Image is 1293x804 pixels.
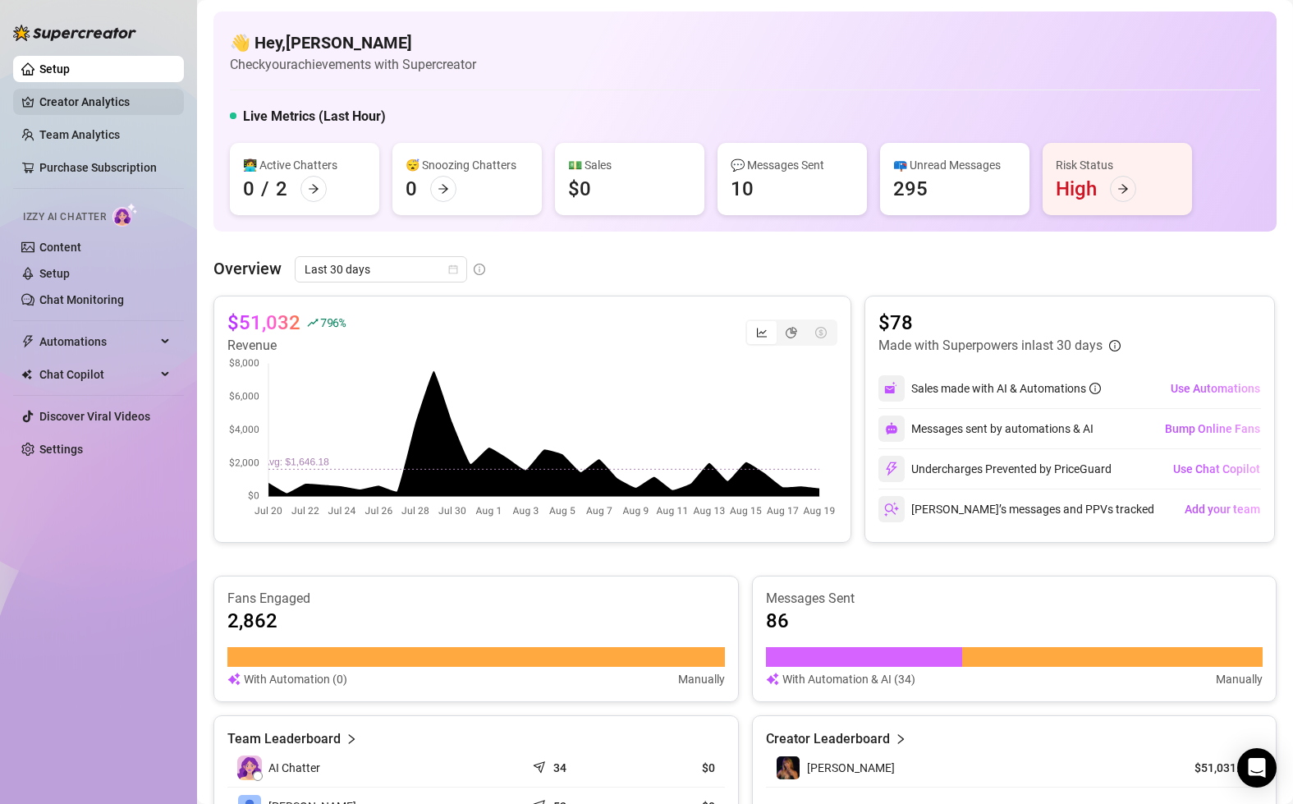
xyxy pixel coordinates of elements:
[1117,183,1129,195] span: arrow-right
[678,670,725,688] article: Manually
[308,183,319,195] span: arrow-right
[213,256,282,281] article: Overview
[406,156,529,174] div: 😴 Snoozing Chatters
[893,176,928,202] div: 295
[237,756,262,780] img: izzy-ai-chatter-avatar-DDCN_rTZ.svg
[21,335,34,348] span: thunderbolt
[878,310,1121,336] article: $78
[1178,760,1253,776] article: $51,031.66
[1109,340,1121,351] span: info-circle
[1089,383,1101,394] span: info-circle
[731,176,754,202] div: 10
[227,608,277,634] article: 2,862
[911,379,1101,397] div: Sales made with AI & Automations
[227,670,241,688] img: svg%3e
[1185,503,1260,516] span: Add your team
[1165,422,1260,435] span: Bump Online Fans
[782,670,915,688] article: With Automation & AI (34)
[786,327,797,338] span: pie-chart
[268,759,320,777] span: AI Chatter
[39,267,70,280] a: Setup
[553,760,566,776] article: 34
[895,729,906,749] span: right
[438,183,449,195] span: arrow-right
[244,670,347,688] article: With Automation (0)
[39,128,120,141] a: Team Analytics
[448,264,458,274] span: calendar
[406,176,417,202] div: 0
[230,54,476,75] article: Check your achievements with Supercreator
[731,156,854,174] div: 💬 Messages Sent
[1164,416,1261,442] button: Bump Online Fans
[21,369,32,380] img: Chat Copilot
[112,203,138,227] img: AI Chatter
[1172,456,1261,482] button: Use Chat Copilot
[884,502,899,517] img: svg%3e
[23,209,106,225] span: Izzy AI Chatter
[568,156,691,174] div: 💵 Sales
[745,319,837,346] div: segmented control
[766,608,789,634] article: 86
[1173,462,1260,476] span: Use Chat Copilot
[777,756,800,779] img: Heather
[1216,670,1263,688] article: Manually
[1184,496,1261,522] button: Add your team
[39,443,83,456] a: Settings
[227,336,346,356] article: Revenue
[766,670,779,688] img: svg%3e
[884,462,899,476] img: svg%3e
[39,328,156,355] span: Automations
[878,456,1112,482] div: Undercharges Prevented by PriceGuard
[878,416,1094,442] div: Messages sent by automations & AI
[39,62,70,76] a: Setup
[474,264,485,275] span: info-circle
[39,161,157,174] a: Purchase Subscription
[39,89,171,115] a: Creator Analytics
[885,422,898,435] img: svg%3e
[276,176,287,202] div: 2
[568,176,591,202] div: $0
[1237,748,1277,788] div: Open Intercom Messenger
[307,317,319,328] span: rise
[533,757,549,774] span: send
[243,176,254,202] div: 0
[884,381,899,396] img: svg%3e
[39,361,156,388] span: Chat Copilot
[243,156,366,174] div: 👩‍💻 Active Chatters
[1170,375,1261,402] button: Use Automations
[227,310,300,336] article: $51,032
[346,729,357,749] span: right
[230,31,476,54] h4: 👋 Hey, [PERSON_NAME]
[815,327,827,338] span: dollar-circle
[227,729,341,749] article: Team Leaderboard
[878,336,1103,356] article: Made with Superpowers in last 30 days
[320,315,346,330] span: 796 %
[305,257,457,282] span: Last 30 days
[807,761,895,774] span: [PERSON_NAME]
[243,107,386,126] h5: Live Metrics (Last Hour)
[1056,156,1179,174] div: Risk Status
[39,293,124,306] a: Chat Monitoring
[13,25,136,41] img: logo-BBDzfeDw.svg
[756,327,768,338] span: line-chart
[39,241,81,254] a: Content
[893,156,1016,174] div: 📪 Unread Messages
[635,760,714,776] article: $0
[227,590,725,608] article: Fans Engaged
[766,590,1263,608] article: Messages Sent
[1171,382,1260,395] span: Use Automations
[766,729,890,749] article: Creator Leaderboard
[39,410,150,423] a: Discover Viral Videos
[878,496,1154,522] div: [PERSON_NAME]’s messages and PPVs tracked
